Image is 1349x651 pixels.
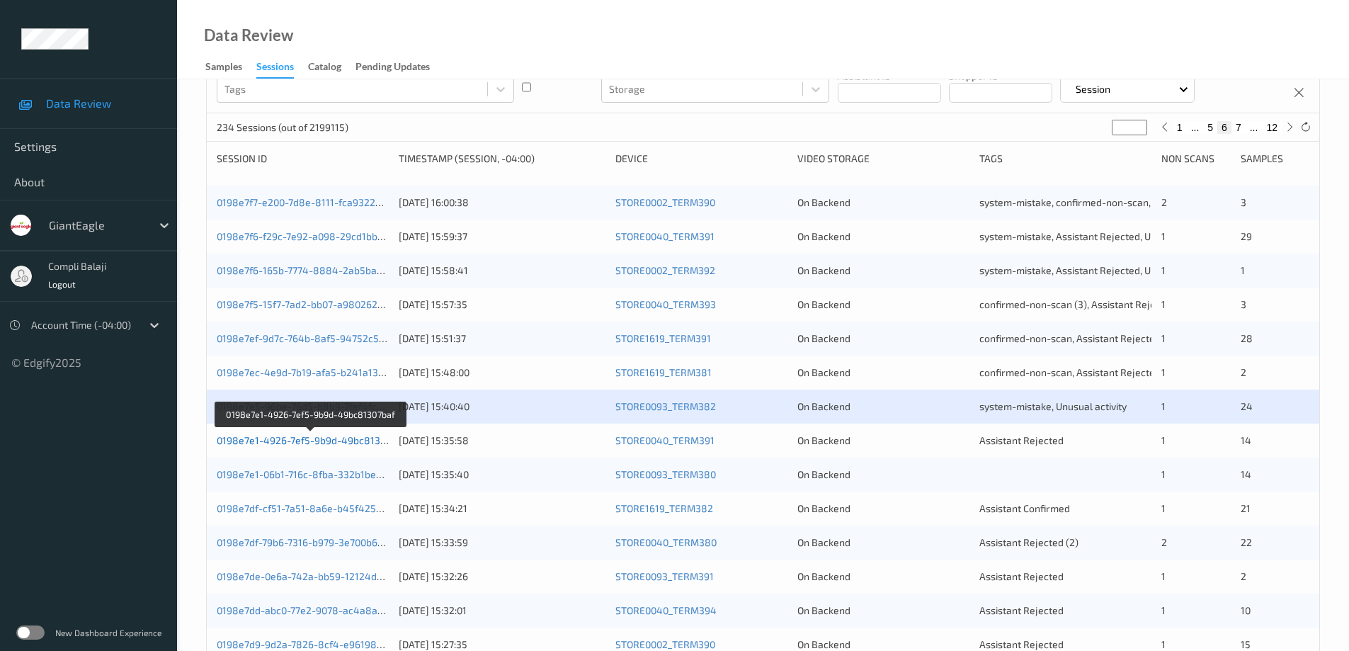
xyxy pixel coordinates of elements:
[1241,638,1251,650] span: 15
[797,230,969,244] div: On Backend
[1187,121,1204,134] button: ...
[615,536,717,548] a: STORE0040_TERM380
[399,230,605,244] div: [DATE] 15:59:37
[217,120,348,135] p: 234 Sessions (out of 2199115)
[399,366,605,380] div: [DATE] 15:48:00
[797,196,969,210] div: On Backend
[615,570,714,582] a: STORE0093_TERM391
[205,57,256,77] a: Samples
[1161,400,1166,412] span: 1
[355,60,430,77] div: Pending Updates
[399,152,605,166] div: Timestamp (Session, -04:00)
[1161,152,1230,166] div: Non Scans
[797,434,969,448] div: On Backend
[797,152,969,166] div: Video Storage
[399,434,605,448] div: [DATE] 15:35:58
[1241,570,1246,582] span: 2
[256,57,308,79] a: Sessions
[615,196,715,208] a: STORE0002_TERM390
[1241,502,1251,514] span: 21
[205,60,242,77] div: Samples
[399,604,605,618] div: [DATE] 15:32:01
[615,264,715,276] a: STORE0002_TERM392
[217,570,411,582] a: 0198e7de-0e6a-742a-bb59-12124d289ead
[1161,196,1167,208] span: 2
[1161,264,1166,276] span: 1
[1161,434,1166,446] span: 1
[979,434,1064,446] span: Assistant Rejected
[217,502,402,514] a: 0198e7df-cf51-7a51-8a6e-b45f425b7312
[979,604,1064,616] span: Assistant Rejected
[979,152,1151,166] div: Tags
[217,152,389,166] div: Session ID
[1241,366,1246,378] span: 2
[797,468,969,482] div: On Backend
[399,400,605,414] div: [DATE] 15:40:40
[797,332,969,346] div: On Backend
[797,366,969,380] div: On Backend
[1161,604,1166,616] span: 1
[217,264,412,276] a: 0198e7f6-165b-7774-8884-2ab5ba8298de
[399,298,605,312] div: [DATE] 15:57:35
[979,536,1078,548] span: Assistant Rejected (2)
[204,28,293,43] div: Data Review
[399,536,605,550] div: [DATE] 15:33:59
[217,434,406,446] a: 0198e7e1-4926-7ef5-9b9d-49bc81307baf
[615,366,712,378] a: STORE1619_TERM381
[256,60,294,79] div: Sessions
[1161,468,1166,480] span: 1
[399,570,605,584] div: [DATE] 15:32:26
[615,434,715,446] a: STORE0040_TERM391
[217,468,405,480] a: 0198e7e1-06b1-716c-8fba-332b1be80223
[1161,536,1167,548] span: 2
[979,638,1064,650] span: Assistant Rejected
[797,536,969,550] div: On Backend
[399,196,605,210] div: [DATE] 16:00:38
[797,298,969,312] div: On Backend
[217,400,402,412] a: 0198e7e5-96be-76d5-b8b9-7fef4fc009f1
[1231,121,1246,134] button: 7
[1241,196,1246,208] span: 3
[979,400,1127,412] span: system-mistake, Unusual activity
[1241,434,1251,446] span: 14
[615,298,716,310] a: STORE0040_TERM393
[217,638,411,650] a: 0198e7d9-9d2a-7826-8cf4-e961984479e2
[615,468,716,480] a: STORE0093_TERM380
[1203,121,1217,134] button: 5
[979,230,1215,242] span: system-mistake, Assistant Rejected, Unusual activity
[1161,502,1166,514] span: 1
[615,638,715,650] a: STORE0002_TERM390
[217,536,406,548] a: 0198e7df-79b6-7316-b979-3e700b630532
[1241,400,1253,412] span: 24
[979,570,1064,582] span: Assistant Rejected
[979,264,1215,276] span: system-mistake, Assistant Rejected, Unusual activity
[615,502,713,514] a: STORE1619_TERM382
[1071,82,1115,96] p: Session
[615,400,716,412] a: STORE0093_TERM382
[615,230,715,242] a: STORE0040_TERM391
[979,502,1070,514] span: Assistant Confirmed
[399,264,605,278] div: [DATE] 15:58:41
[615,152,787,166] div: Device
[1161,230,1166,242] span: 1
[615,604,717,616] a: STORE0040_TERM394
[1173,121,1187,134] button: 1
[1161,570,1166,582] span: 1
[1241,230,1252,242] span: 29
[217,230,404,242] a: 0198e7f6-f29c-7e92-a098-29cd1bb1adc6
[615,332,711,344] a: STORE1619_TERM391
[1241,468,1251,480] span: 14
[797,570,969,584] div: On Backend
[979,332,1338,344] span: confirmed-non-scan, Assistant Rejected, product recovered, recovered product
[1161,332,1166,344] span: 1
[308,60,341,77] div: Catalog
[399,502,605,516] div: [DATE] 15:34:21
[797,264,969,278] div: On Backend
[308,57,355,77] a: Catalog
[1241,152,1309,166] div: Samples
[399,468,605,482] div: [DATE] 15:35:40
[1161,366,1166,378] span: 1
[399,332,605,346] div: [DATE] 15:51:37
[1161,298,1166,310] span: 1
[355,57,444,77] a: Pending Updates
